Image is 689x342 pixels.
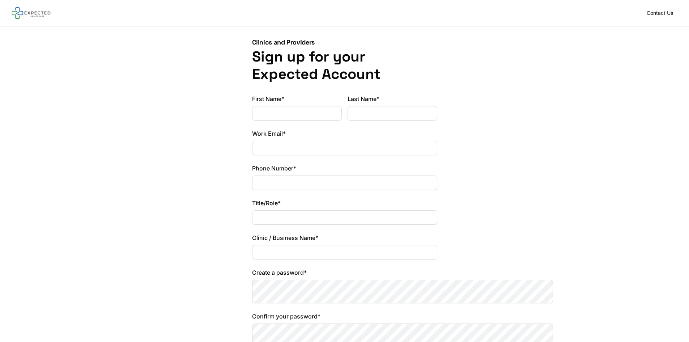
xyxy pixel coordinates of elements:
[348,94,437,103] label: Last Name*
[642,8,677,18] a: Contact Us
[252,164,437,173] label: Phone Number*
[252,268,437,277] label: Create a password*
[252,94,342,103] label: First Name*
[252,48,437,83] h1: Sign up for your Expected Account
[252,199,437,207] label: Title/Role*
[252,129,437,138] label: Work Email*
[252,233,437,242] label: Clinic / Business Name*
[252,312,437,321] label: Confirm your password*
[252,38,437,47] p: Clinics and Providers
